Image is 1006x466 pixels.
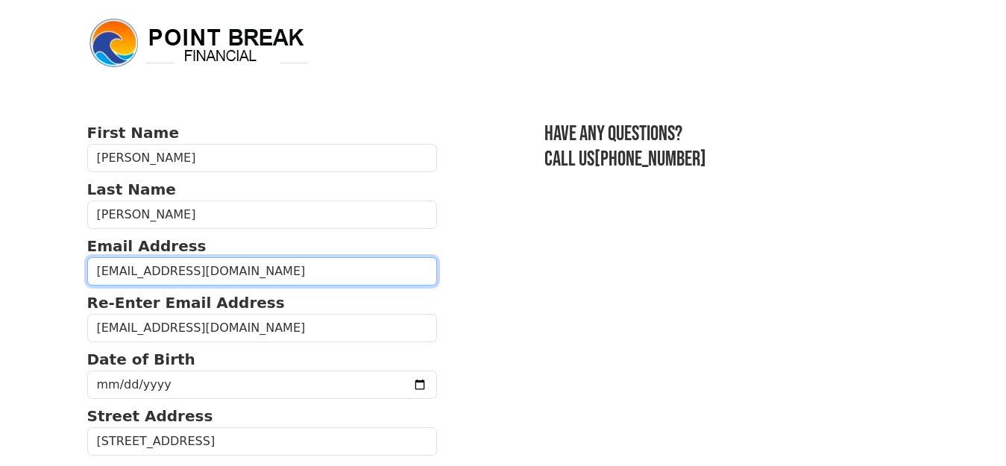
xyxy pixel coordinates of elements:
strong: Date of Birth [87,350,195,368]
a: [PHONE_NUMBER] [594,147,706,171]
strong: Street Address [87,407,213,425]
h3: Have any questions? [544,122,919,147]
input: First Name [87,144,438,172]
input: Email Address [87,257,438,286]
input: Re-Enter Email Address [87,314,438,342]
img: logo.png [87,16,311,70]
input: Last Name [87,201,438,229]
strong: Email Address [87,237,207,255]
strong: Last Name [87,180,176,198]
h3: Call us [544,147,919,172]
input: Street Address [87,427,438,456]
strong: Re-Enter Email Address [87,294,285,312]
strong: First Name [87,124,179,142]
